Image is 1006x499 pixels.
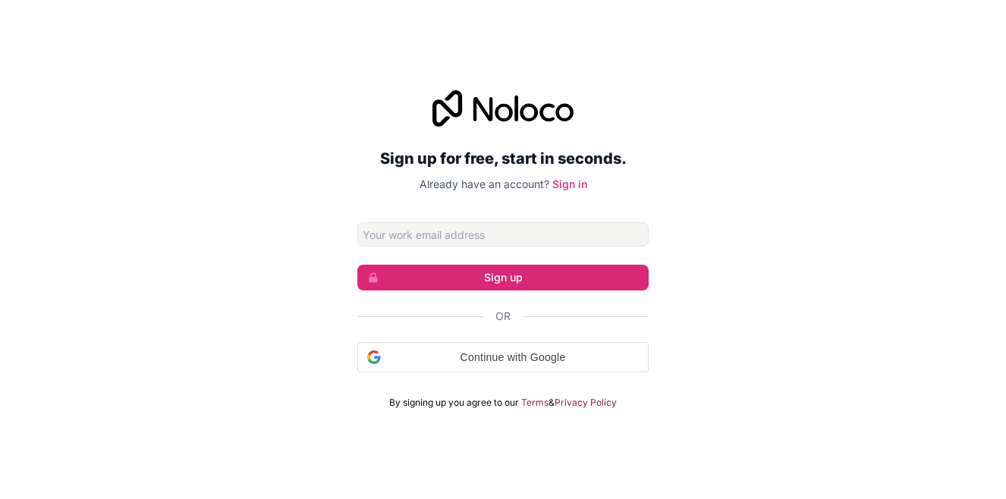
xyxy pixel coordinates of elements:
[495,309,511,324] span: Or
[703,385,1006,491] iframe: Intercom notifications message
[387,350,639,366] span: Continue with Google
[357,265,649,290] button: Sign up
[357,145,649,172] h2: Sign up for free, start in seconds.
[357,222,649,246] input: Email address
[555,397,617,409] a: Privacy Policy
[357,342,649,372] div: Continue with Google
[549,397,555,409] span: &
[552,177,587,190] a: Sign in
[521,397,549,409] a: Terms
[420,177,549,190] span: Already have an account?
[389,397,519,409] span: By signing up you agree to our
